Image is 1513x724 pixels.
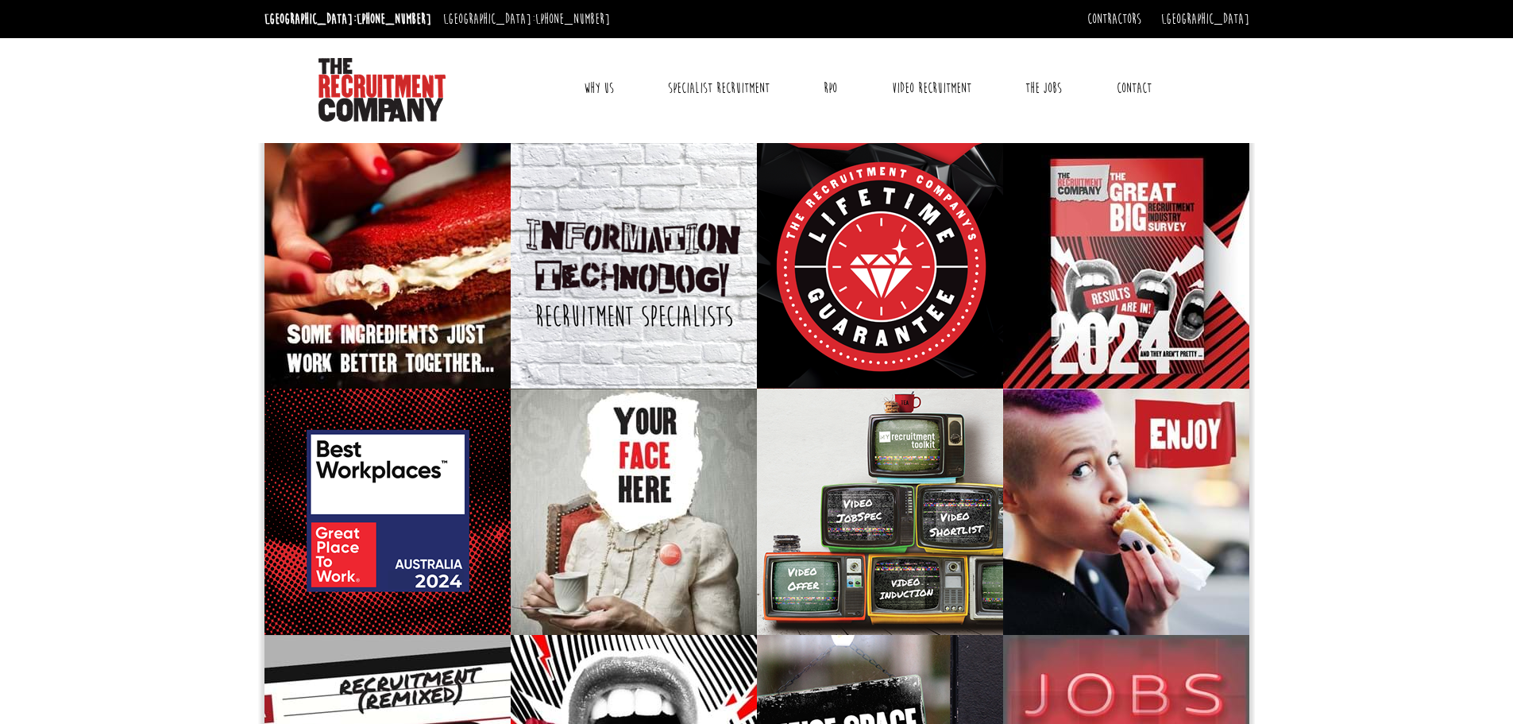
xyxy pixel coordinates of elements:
[880,68,983,108] a: Video Recruitment
[572,68,626,108] a: Why Us
[261,6,435,32] li: [GEOGRAPHIC_DATA]:
[439,6,614,32] li: [GEOGRAPHIC_DATA]:
[1013,68,1074,108] a: The Jobs
[1087,10,1141,28] a: Contractors
[656,68,782,108] a: Specialist Recruitment
[357,10,431,28] a: [PHONE_NUMBER]
[535,10,610,28] a: [PHONE_NUMBER]
[812,68,849,108] a: RPO
[1161,10,1249,28] a: [GEOGRAPHIC_DATA]
[1105,68,1164,108] a: Contact
[318,58,446,122] img: The Recruitment Company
